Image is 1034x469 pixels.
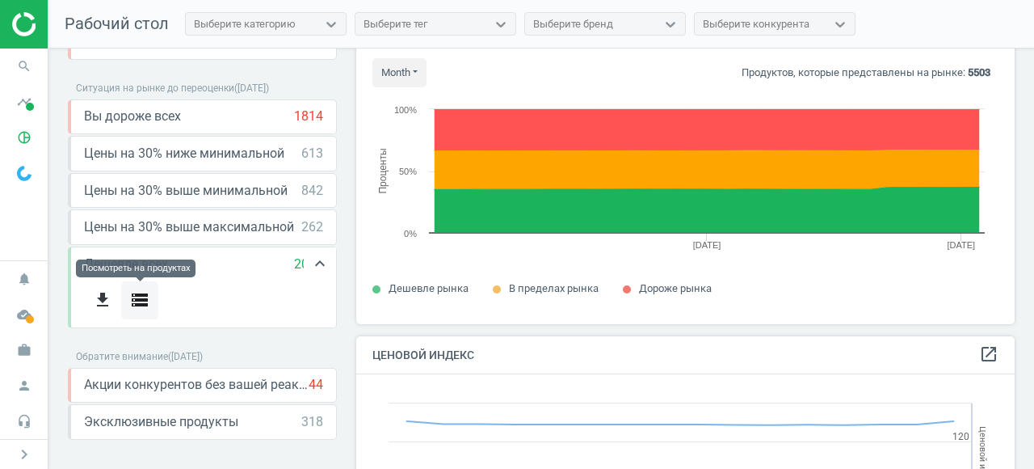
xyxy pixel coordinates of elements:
h4: Ценовой индекс [356,336,1015,374]
img: ajHJNr6hYgQAAAAASUVORK5CYII= [12,12,127,36]
div: 2028 [294,256,323,273]
i: notifications [9,264,40,294]
button: month [372,58,427,87]
div: Выберите тег [364,17,427,32]
i: open_in_new [979,344,998,364]
img: wGWNvw8QSZomAAAAABJRU5ErkJggg== [17,166,32,181]
tspan: [DATE] [947,240,975,250]
span: Дешевле рынка [389,282,469,294]
b: 5503 [968,66,990,78]
i: headset_mic [9,406,40,437]
div: 318 [301,413,323,431]
div: Выберите конкурента [703,17,809,32]
text: 50% [399,167,417,176]
div: 44 [309,376,323,394]
i: person [9,370,40,401]
span: ( [DATE] ) [234,82,269,94]
i: timeline [9,87,40,117]
span: В пределах рынка [509,282,599,294]
span: Цены на 30% выше минимальной [84,182,288,200]
span: Ситуация на рынке до переоценки [76,82,234,94]
div: Посмотреть на продуктах [76,260,195,277]
span: Вы дороже всех [84,108,181,125]
div: 613 [301,145,323,163]
button: get_app [84,281,121,319]
i: chevron_right [15,445,34,464]
span: Цены на 30% выше максимальной [84,218,294,236]
a: open_in_new [979,344,998,365]
tspan: [DATE] [693,240,721,250]
span: Эксклюзивные продукты [84,413,238,431]
i: pie_chart_outlined [9,122,40,153]
i: get_app [93,290,112,310]
text: 0% [404,229,417,239]
button: chevron_right [4,444,44,465]
tspan: Проценты [377,148,389,193]
button: keyboard_arrow_up [304,247,336,281]
i: work [9,335,40,365]
i: cloud_done [9,299,40,330]
span: Дороже рынка [639,282,712,294]
div: 262 [301,218,323,236]
div: 842 [301,182,323,200]
span: Обратите внимание [76,351,168,362]
span: ( [DATE] ) [168,351,203,362]
p: Продуктов, которые представлены на рынке: [742,65,990,80]
span: Цены на 30% ниже минимальной [84,145,284,163]
button: storage [121,281,158,319]
span: Акции конкурентов без вашей реакции [84,376,309,394]
div: Выберите категорию [194,17,296,32]
text: 120 [952,431,969,442]
i: keyboard_arrow_up [310,254,330,273]
i: search [9,51,40,82]
div: 1814 [294,108,323,125]
i: storage [130,290,149,310]
text: 100% [394,105,417,115]
div: Выберите бренд [533,17,613,32]
span: Рабочий стол [65,14,169,33]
